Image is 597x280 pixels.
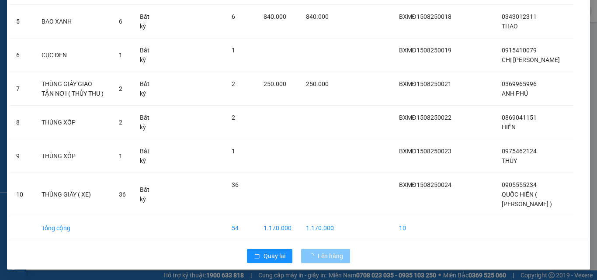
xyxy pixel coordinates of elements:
td: THÙNG XỐP [35,139,112,173]
td: BAO XANH [35,5,112,38]
span: 2 [232,80,235,87]
span: BXMĐ1508250019 [399,47,451,54]
td: Bất kỳ [133,106,161,139]
td: THÙNG GIẤY ( XE) [35,173,112,216]
span: loading [308,253,318,259]
span: 2 [119,119,122,126]
td: Bất kỳ [133,139,161,173]
span: 6 [119,18,122,25]
td: 5 [9,5,35,38]
button: Lên hàng [301,249,350,263]
td: THÙNG XỐP [35,106,112,139]
span: HIỀN [502,124,516,131]
span: 1 [232,148,235,155]
span: 2 [232,114,235,121]
td: THÙNG GIẤY GIAO TẬN NƠI ( THỦY THU ) [35,72,112,106]
span: rollback [254,253,260,260]
td: CỤC ĐEN [35,38,112,72]
span: 1 [232,47,235,54]
span: Quay lại [264,251,285,261]
span: THAO [502,23,518,30]
span: 0369965996 [502,80,537,87]
td: 9 [9,139,35,173]
span: 36 [232,181,239,188]
td: Bất kỳ [133,72,161,106]
td: 54 [225,216,257,240]
span: ANH PHÚ [502,90,528,97]
span: BXMĐ1508250023 [399,148,451,155]
td: Bất kỳ [133,5,161,38]
td: 10 [392,216,458,240]
span: 0869041151 [502,114,537,121]
span: 1 [119,52,122,59]
span: CHỊ [PERSON_NAME] [502,56,560,63]
span: 2 [119,85,122,92]
span: 6 [232,13,235,20]
span: Lên hàng [318,251,343,261]
td: Bất kỳ [133,173,161,216]
span: 840.000 [264,13,286,20]
span: 0905555234 [502,181,537,188]
span: QUỐC HIỂN ( [PERSON_NAME] ) [502,191,552,207]
span: 0975462124 [502,148,537,155]
span: 1 [119,152,122,159]
td: 6 [9,38,35,72]
span: 36 [119,191,126,198]
td: 8 [9,106,35,139]
td: 10 [9,173,35,216]
button: rollbackQuay lại [247,249,292,263]
span: BXMĐ1508250021 [399,80,451,87]
span: BXMĐ1508250018 [399,13,451,20]
td: Tổng cộng [35,216,112,240]
span: BXMĐ1508250022 [399,114,451,121]
td: 1.170.000 [299,216,341,240]
td: 7 [9,72,35,106]
span: 840.000 [306,13,329,20]
span: BXMĐ1508250024 [399,181,451,188]
span: 250.000 [264,80,286,87]
span: THỦY [502,157,517,164]
span: 250.000 [306,80,329,87]
span: 0915410079 [502,47,537,54]
span: 0343012311 [502,13,537,20]
td: 1.170.000 [257,216,299,240]
td: Bất kỳ [133,38,161,72]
